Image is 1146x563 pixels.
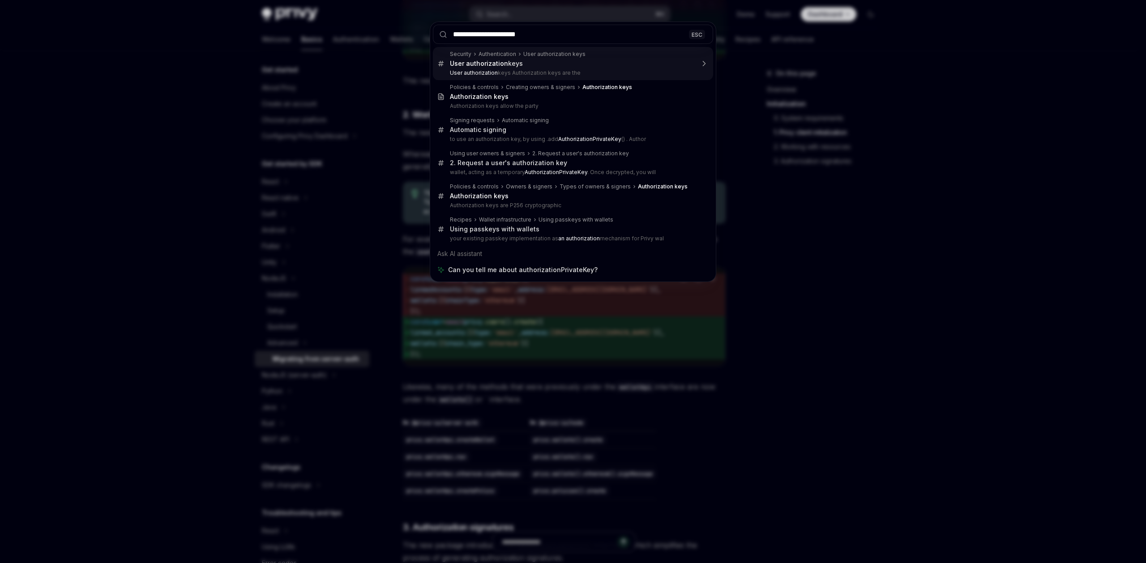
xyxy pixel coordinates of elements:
div: Owners & signers [506,183,552,190]
b: User authorization [450,69,498,76]
b: Authorization keys [450,93,509,100]
div: Policies & controls [450,183,499,190]
div: Security [450,51,471,58]
div: 2. Request a user's authorization key [532,150,629,157]
p: to use an authorization key, by using .add () . Author [450,136,694,143]
b: Authorization keys [450,192,509,200]
div: Using passkeys with wallets [539,216,613,223]
b: User authorization [450,60,508,67]
div: Signing requests [450,117,495,124]
div: Using passkeys with wallets [450,225,539,233]
div: ESC [689,30,705,39]
div: 2. Request a user's authorization key [450,159,567,167]
div: Ask AI assistant [433,246,713,262]
b: Authorization keys [582,84,632,90]
p: your existing passkey implementation as mechanism for Privy wal [450,235,694,242]
div: Policies & controls [450,84,499,91]
div: Wallet infrastructure [479,216,531,223]
b: AuthorizationPrivateKey [558,136,621,142]
div: Recipes [450,216,472,223]
div: Authentication [479,51,516,58]
b: AuthorizationPrivateKey [525,169,587,175]
div: Automatic signing [450,126,506,134]
div: Automatic signing [502,117,549,124]
div: Types of owners & signers [560,183,631,190]
b: an authorization [558,235,600,242]
b: Authorization keys [638,183,688,190]
div: keys [450,60,523,68]
div: User authorization keys [523,51,586,58]
div: Creating owners & signers [506,84,575,91]
div: Using user owners & signers [450,150,525,157]
p: Authorization keys allow the party [450,102,694,110]
p: wallet, acting as a temporary . Once decrypted, you will [450,169,694,176]
p: keys Authorization keys are the [450,69,694,77]
p: Authorization keys are P256 cryptographic [450,202,694,209]
span: Can you tell me about authorizationPrivateKey? [448,265,598,274]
